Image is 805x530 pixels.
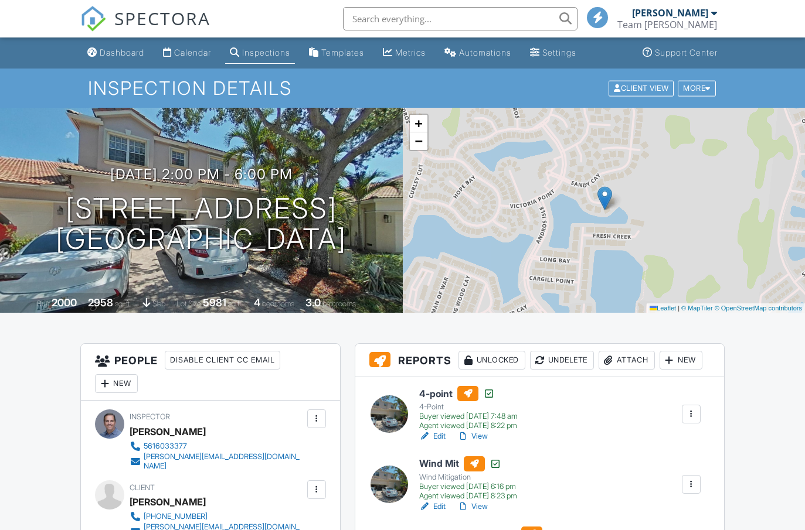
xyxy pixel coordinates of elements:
[419,402,518,412] div: 4-Point
[228,299,243,308] span: sq.ft.
[419,456,517,501] a: Wind Mit Wind Mitigation Buyer viewed [DATE] 6:16 pm Agent viewed [DATE] 8:23 pm
[174,47,211,57] div: Calendar
[83,42,149,64] a: Dashboard
[542,47,576,57] div: Settings
[88,296,113,309] div: 2958
[419,430,446,442] a: Edit
[144,442,187,451] div: 5616033377
[158,42,216,64] a: Calendar
[130,452,304,471] a: [PERSON_NAME][EMAIL_ADDRESS][DOMAIN_NAME]
[355,344,724,377] h3: Reports
[37,299,50,308] span: Built
[607,83,677,92] a: Client View
[459,47,511,57] div: Automations
[410,115,427,132] a: Zoom in
[457,430,488,442] a: View
[681,305,713,312] a: © MapTiler
[100,47,144,57] div: Dashboard
[110,166,293,182] h3: [DATE] 2:00 pm - 6:00 pm
[457,501,488,512] a: View
[130,511,304,522] a: [PHONE_NUMBER]
[322,299,356,308] span: bathrooms
[410,132,427,150] a: Zoom out
[165,351,280,370] div: Disable Client CC Email
[130,423,206,440] div: [PERSON_NAME]
[88,78,717,98] h1: Inspection Details
[660,351,702,370] div: New
[305,296,321,309] div: 3.0
[440,42,516,64] a: Automations (Basic)
[632,7,708,19] div: [PERSON_NAME]
[254,296,260,309] div: 4
[530,351,594,370] div: Undelete
[419,482,517,491] div: Buyer viewed [DATE] 6:16 pm
[597,186,612,210] img: Marker
[176,299,201,308] span: Lot Size
[419,456,517,471] h6: Wind Mit
[419,421,518,430] div: Agent viewed [DATE] 8:22 pm
[144,512,208,521] div: [PHONE_NUMBER]
[304,42,369,64] a: Templates
[378,42,430,64] a: Metrics
[81,344,340,401] h3: People
[242,47,290,57] div: Inspections
[144,452,304,471] div: [PERSON_NAME][EMAIL_ADDRESS][DOMAIN_NAME]
[419,491,517,501] div: Agent viewed [DATE] 8:23 pm
[203,296,226,309] div: 5981
[655,47,718,57] div: Support Center
[225,42,295,64] a: Inspections
[650,305,676,312] a: Leaflet
[80,6,106,32] img: The Best Home Inspection Software - Spectora
[115,299,131,308] span: sq. ft.
[152,299,165,308] span: slab
[56,193,347,255] h1: [STREET_ADDRESS] [GEOGRAPHIC_DATA]
[130,493,206,511] div: [PERSON_NAME]
[415,116,422,131] span: +
[130,483,155,492] span: Client
[715,305,802,312] a: © OpenStreetMap contributors
[80,16,210,40] a: SPECTORA
[419,473,517,482] div: Wind Mitigation
[458,351,525,370] div: Unlocked
[130,412,170,421] span: Inspector
[617,19,717,30] div: Team Rigoli
[419,412,518,421] div: Buyer viewed [DATE] 7:48 am
[419,386,518,430] a: 4-point 4-Point Buyer viewed [DATE] 7:48 am Agent viewed [DATE] 8:22 pm
[525,42,581,64] a: Settings
[419,386,518,401] h6: 4-point
[599,351,655,370] div: Attach
[678,80,716,96] div: More
[262,299,294,308] span: bedrooms
[678,305,680,312] span: |
[415,134,422,148] span: −
[395,47,426,57] div: Metrics
[609,80,674,96] div: Client View
[343,7,578,30] input: Search everything...
[95,374,138,393] div: New
[321,47,364,57] div: Templates
[419,501,446,512] a: Edit
[114,6,210,30] span: SPECTORA
[52,296,77,309] div: 2000
[130,440,304,452] a: 5616033377
[638,42,722,64] a: Support Center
